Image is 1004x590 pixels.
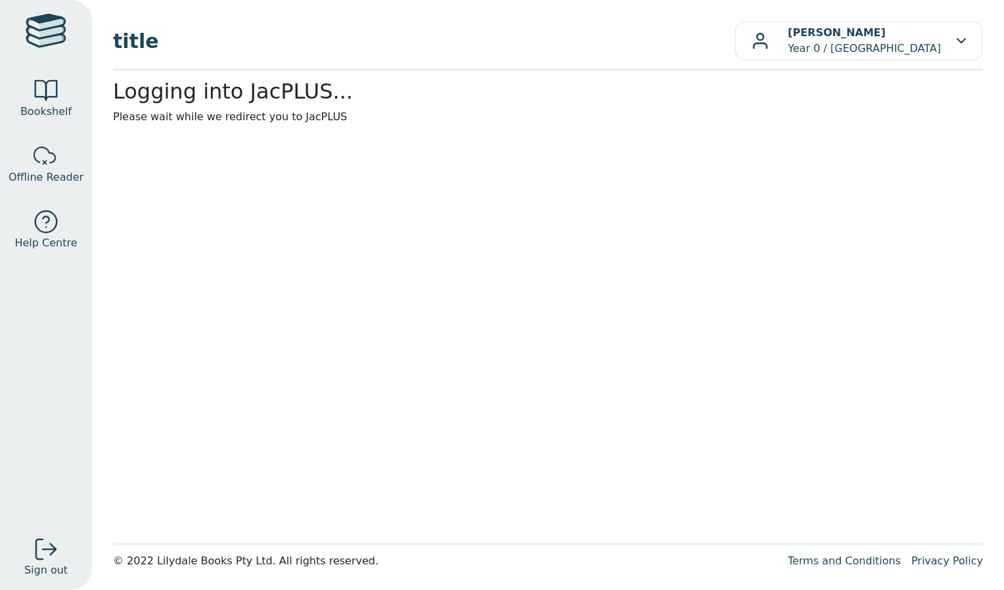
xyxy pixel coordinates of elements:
[113,26,735,56] span: title
[14,235,77,251] span: Help Centre
[735,21,983,60] button: [PERSON_NAME]Year 0 / [GEOGRAPHIC_DATA]
[113,109,983,125] p: Please wait while we redirect you to JacPLUS
[20,104,72,120] span: Bookshelf
[24,562,68,578] span: Sign out
[9,170,83,185] span: Offline Reader
[788,25,941,57] p: Year 0 / [GEOGRAPHIC_DATA]
[788,555,901,567] a: Terms and Conditions
[911,555,983,567] a: Privacy Policy
[113,553,777,569] div: © 2022 Lilydale Books Pty Ltd. All rights reserved.
[788,26,886,39] b: [PERSON_NAME]
[113,79,983,104] h2: Logging into JacPLUS...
